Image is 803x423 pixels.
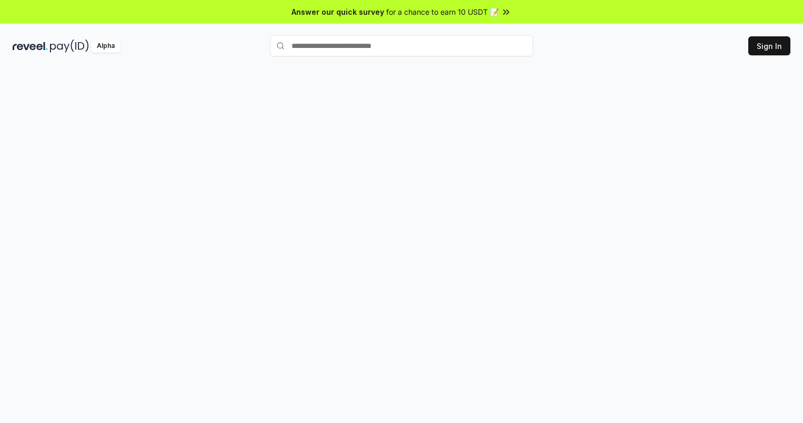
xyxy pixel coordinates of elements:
span: Answer our quick survey [292,6,384,17]
button: Sign In [748,36,790,55]
span: for a chance to earn 10 USDT 📝 [386,6,499,17]
div: Alpha [91,40,121,53]
img: pay_id [50,40,89,53]
img: reveel_dark [13,40,48,53]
